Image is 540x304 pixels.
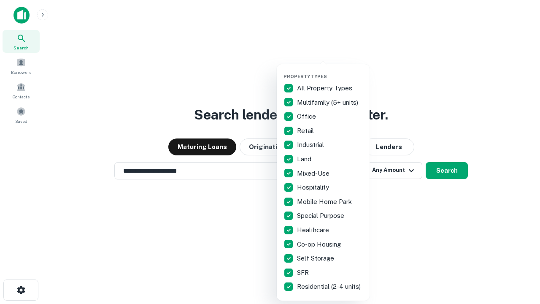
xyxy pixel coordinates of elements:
p: Land [297,154,313,164]
p: Healthcare [297,225,331,235]
p: Office [297,111,318,122]
p: Multifamily (5+ units) [297,98,360,108]
iframe: Chat Widget [498,236,540,277]
p: Mixed-Use [297,168,331,179]
p: Hospitality [297,182,331,193]
p: All Property Types [297,83,354,93]
p: Special Purpose [297,211,346,221]
p: Residential (2-4 units) [297,282,362,292]
p: SFR [297,268,310,278]
p: Co-op Housing [297,239,343,250]
p: Self Storage [297,253,336,263]
span: Property Types [283,74,327,79]
p: Retail [297,126,316,136]
p: Mobile Home Park [297,197,354,207]
p: Industrial [297,140,326,150]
